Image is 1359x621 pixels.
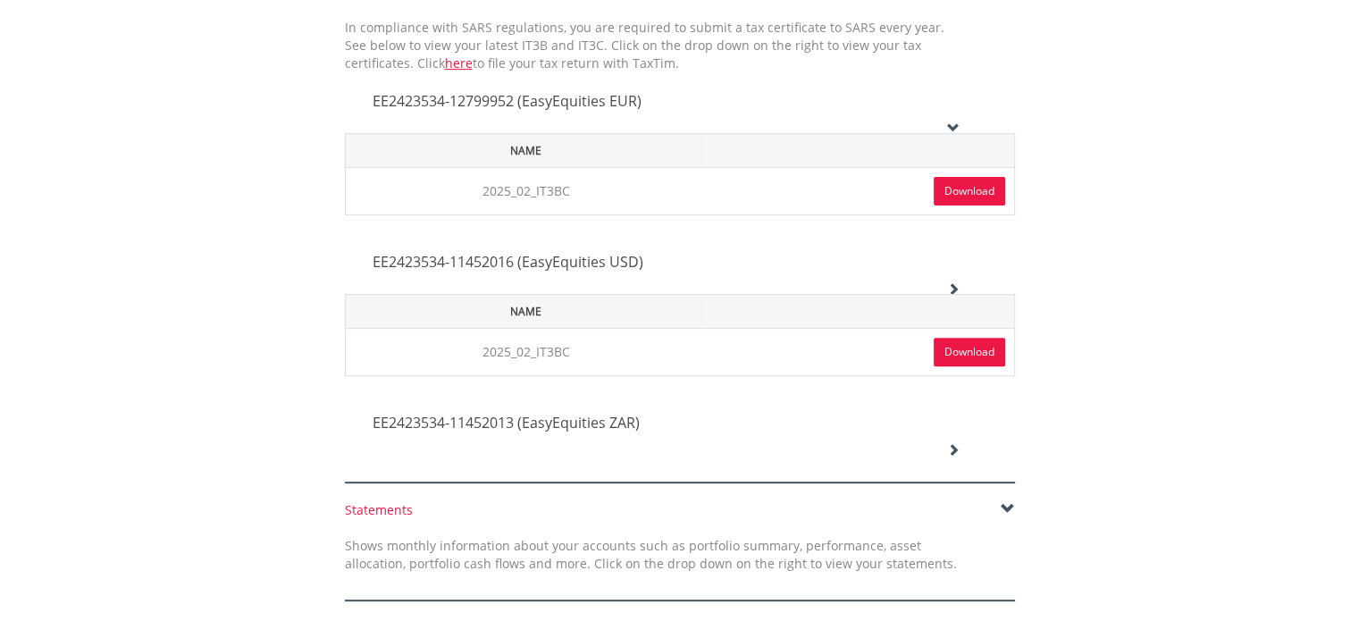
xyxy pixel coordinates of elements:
[445,55,473,71] a: here
[373,252,643,272] span: EE2423534-11452016 (EasyEquities USD)
[345,167,707,214] td: 2025_02_IT3BC
[345,294,707,328] th: Name
[934,177,1005,206] a: Download
[345,19,944,71] span: In compliance with SARS regulations, you are required to submit a tax certificate to SARS every y...
[345,133,707,167] th: Name
[373,413,640,432] span: EE2423534-11452013 (EasyEquities ZAR)
[331,537,970,573] div: Shows monthly information about your accounts such as portfolio summary, performance, asset alloc...
[934,338,1005,366] a: Download
[345,501,1015,519] div: Statements
[417,55,679,71] span: Click to file your tax return with TaxTim.
[345,328,707,375] td: 2025_02_IT3BC
[373,91,642,111] span: EE2423534-12799952 (EasyEquities EUR)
